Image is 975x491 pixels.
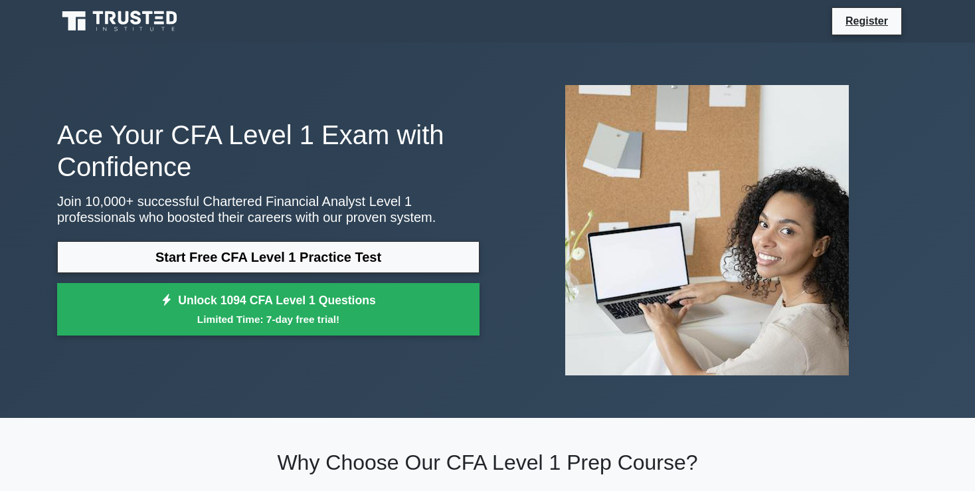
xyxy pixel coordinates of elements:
a: Start Free CFA Level 1 Practice Test [57,241,480,273]
p: Join 10,000+ successful Chartered Financial Analyst Level 1 professionals who boosted their caree... [57,193,480,225]
a: Unlock 1094 CFA Level 1 QuestionsLimited Time: 7-day free trial! [57,283,480,336]
h2: Why Choose Our CFA Level 1 Prep Course? [57,450,918,475]
small: Limited Time: 7-day free trial! [74,312,463,327]
h1: Ace Your CFA Level 1 Exam with Confidence [57,119,480,183]
a: Register [838,13,896,29]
